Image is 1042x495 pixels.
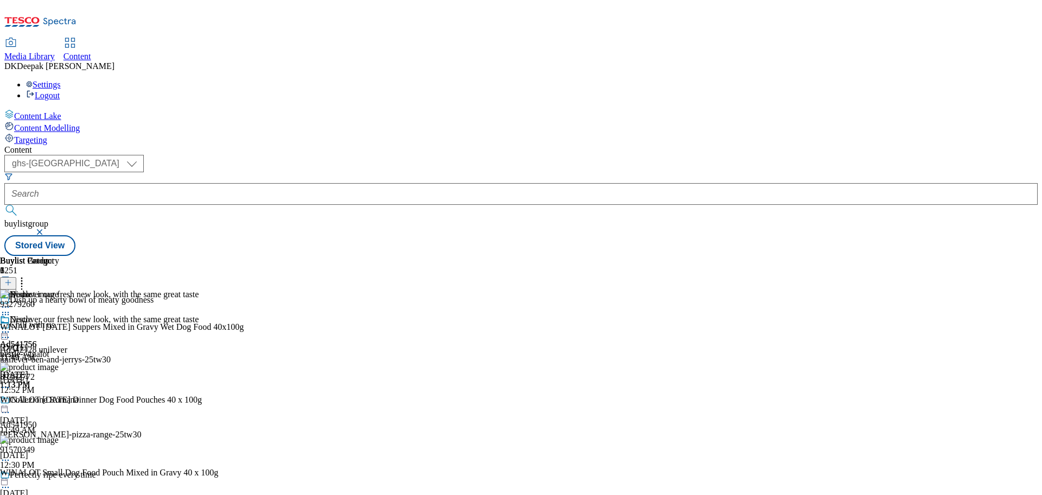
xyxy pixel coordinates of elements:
span: buylistgroup [4,219,48,228]
span: Media Library [4,52,55,61]
span: Targeting [14,135,47,145]
span: Deepak [PERSON_NAME] [17,61,115,71]
a: Media Library [4,39,55,61]
span: DK [4,61,17,71]
a: Targeting [4,133,1038,145]
a: Content Modelling [4,121,1038,133]
a: Content Lake [4,109,1038,121]
button: Stored View [4,235,75,256]
input: Search [4,183,1038,205]
a: Logout [26,91,60,100]
a: Content [63,39,91,61]
a: Settings [26,80,61,89]
div: Content [4,145,1038,155]
span: Content Lake [14,111,61,121]
span: Content [63,52,91,61]
svg: Search Filters [4,172,13,181]
span: Content Modelling [14,123,80,133]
